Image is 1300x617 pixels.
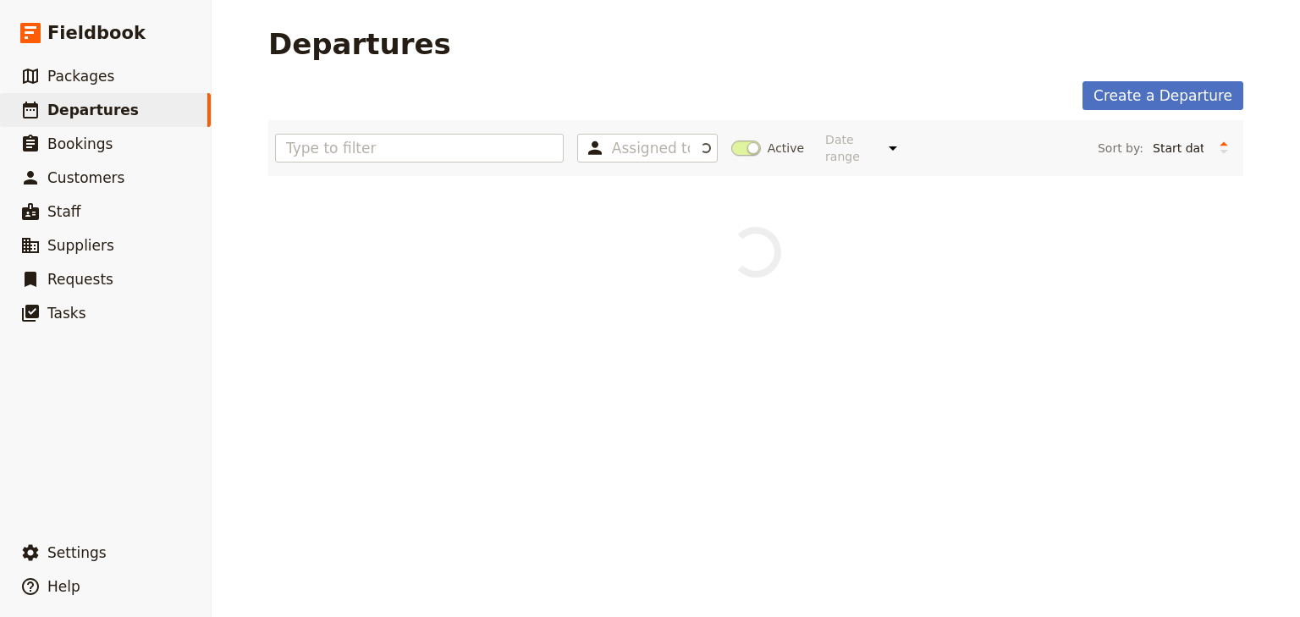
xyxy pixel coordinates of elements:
input: Type to filter [275,134,564,163]
span: Settings [47,544,107,561]
input: Assigned to [612,138,690,158]
h1: Departures [268,27,451,61]
select: Sort by: [1145,135,1211,161]
span: Help [47,578,80,595]
span: Departures [47,102,139,118]
button: Change sort direction [1211,135,1237,161]
span: Suppliers [47,237,114,254]
span: Fieldbook [47,20,146,46]
span: Active [768,140,804,157]
span: Sort by: [1098,140,1143,157]
a: Create a Departure [1082,81,1243,110]
span: Staff [47,203,81,220]
span: Customers [47,169,124,186]
span: Tasks [47,305,86,322]
span: Packages [47,68,114,85]
span: Requests [47,271,113,288]
span: Bookings [47,135,113,152]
